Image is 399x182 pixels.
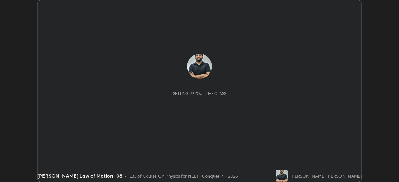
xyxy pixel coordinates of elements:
[173,91,226,96] div: Setting up your live class
[187,54,212,79] img: 7d08814e4197425d9a92ec1182f4f26a.jpg
[37,172,122,180] div: [PERSON_NAME] Law of Motion -08
[291,173,362,179] div: [PERSON_NAME] [PERSON_NAME]
[129,173,238,179] div: L33 of Course On Physics for NEET -Conquer-4 - 2026
[125,173,127,179] div: •
[276,170,288,182] img: 7d08814e4197425d9a92ec1182f4f26a.jpg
